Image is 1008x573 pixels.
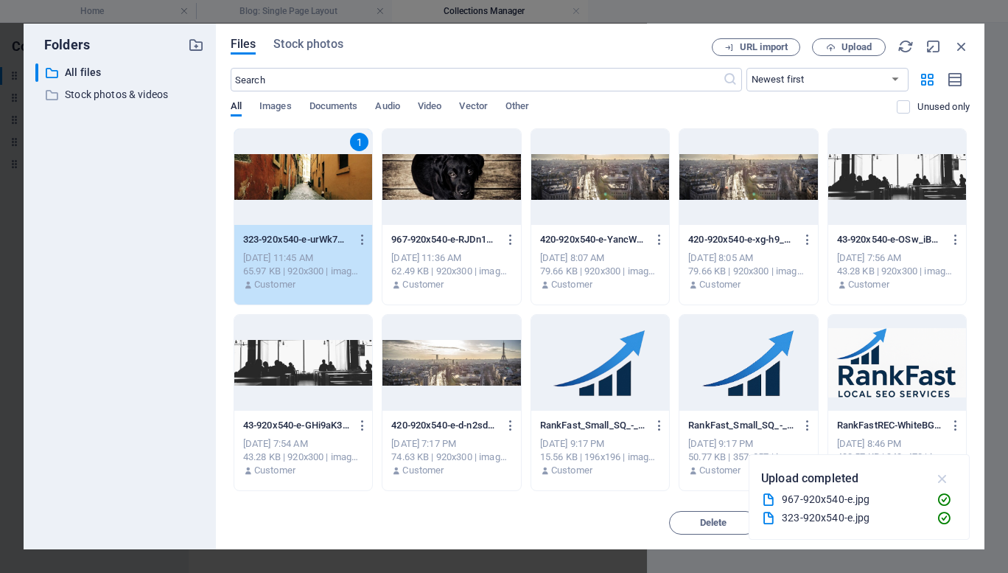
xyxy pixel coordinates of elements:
[700,518,727,527] span: Delete
[35,63,38,82] div: ​
[812,38,886,56] button: Upload
[669,511,757,535] button: Delete
[540,419,647,432] p: RankFast_Small_SQ_-_White_BG_2-removebg-preview-YrinvSz-Z5pv7yFiCRWt-Q-D174H9TSpQIkxYbyHxSACQ.png
[231,68,723,91] input: Search
[841,43,872,52] span: Upload
[540,233,647,246] p: 420-920x540-e-YancWL7V3a5Ldxvc94u2iQ.jpg
[243,451,363,464] div: 43.28 KB | 920x300 | image/jpeg
[837,451,957,464] div: 490.57 KB | 940x470 | image/png
[35,86,204,104] div: Stock photos & videos
[243,251,363,265] div: [DATE] 11:45 AM
[688,233,795,246] p: 420-920x540-e-xg-h9_DFRtMks1AHWDH-sQ.jpg
[391,451,511,464] div: 74.63 KB | 920x300 | image/jpeg
[925,38,942,55] i: Minimize
[254,464,295,477] p: Customer
[740,43,788,52] span: URL import
[391,437,511,451] div: [DATE] 7:17 PM
[254,278,295,291] p: Customer
[848,278,889,291] p: Customer
[688,419,795,432] p: RankFast_Small_SQ_-_White_BG_2-removebg-preview-YrinvSz-Z5pv7yFiCRWt-Q.png
[688,265,808,278] div: 79.66 KB | 920x300 | image/jpeg
[188,37,204,53] i: Create new folder
[65,64,177,81] p: All files
[402,464,444,477] p: Customer
[540,265,660,278] div: 79.66 KB | 920x300 | image/jpeg
[837,265,957,278] div: 43.28 KB | 920x300 | image/jpeg
[782,510,925,527] div: 323-920x540-e.jpg
[350,133,368,151] div: 1
[540,251,660,265] div: [DATE] 8:07 AM
[688,251,808,265] div: [DATE] 8:05 AM
[35,35,90,55] p: Folders
[540,437,660,451] div: [DATE] 9:17 PM
[65,86,177,103] p: Stock photos & videos
[231,97,242,118] span: All
[712,38,800,56] button: URL import
[243,419,350,432] p: 43-920x540-e-GHi9aK3K7C0dfetEOf8Gmg.jpg
[375,97,399,118] span: Audio
[418,97,441,118] span: Video
[273,35,343,53] span: Stock photos
[688,451,808,464] div: 50.77 KB | 357x357 | image/png
[551,278,592,291] p: Customer
[231,35,256,53] span: Files
[953,38,970,55] i: Close
[402,278,444,291] p: Customer
[837,233,944,246] p: 43-920x540-e-OSw_iBVEg7VnXRc_6Vxnxw.jpg
[243,437,363,451] div: [DATE] 7:54 AM
[837,251,957,265] div: [DATE] 7:56 AM
[391,233,498,246] p: 967-920x540-e-RJDn1Gjt6vA6KQw5q8JHRg.jpg
[505,97,529,118] span: Other
[391,251,511,265] div: [DATE] 11:36 AM
[782,491,925,508] div: 967-920x540-e.jpg
[243,265,363,278] div: 65.97 KB | 920x300 | image/jpeg
[699,464,741,477] p: Customer
[551,464,592,477] p: Customer
[459,97,488,118] span: Vector
[540,451,660,464] div: 15.56 KB | 196x196 | image/png
[837,437,957,451] div: [DATE] 8:46 PM
[897,38,914,55] i: Reload
[391,419,498,432] p: 420-920x540-e-d-n2sde9rKpkz9p1RsRp5g.jpg
[309,97,358,118] span: Documents
[688,437,808,451] div: [DATE] 9:17 PM
[259,97,292,118] span: Images
[391,265,511,278] div: 62.49 KB | 920x300 | image/jpeg
[837,419,944,432] p: RankFastREC-WhiteBG-TqGfAXcTsVFV_v76Lh34iQ.png
[761,469,858,488] p: Upload completed
[699,278,741,291] p: Customer
[243,233,350,246] p: 323-920x540-e-urWk7TMQsMccwRG1u2jS0A.jpg
[917,100,970,114] p: Displays only files that are not in use on the website. Files added during this session can still...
